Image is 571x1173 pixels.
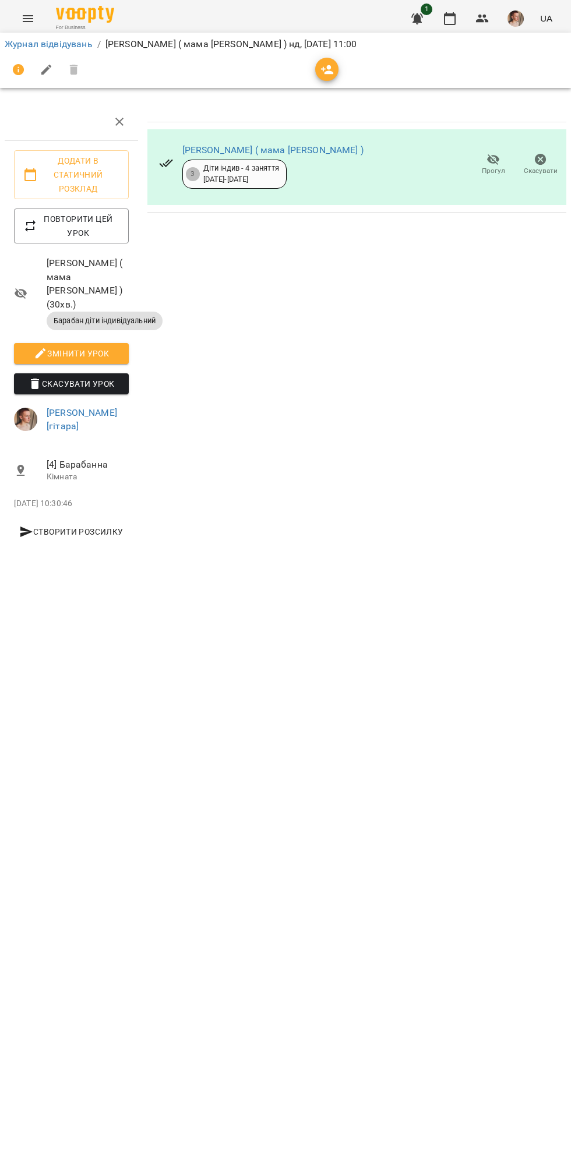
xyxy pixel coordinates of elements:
[470,149,517,181] button: Прогул
[105,37,357,51] p: [PERSON_NAME] ( мама [PERSON_NAME] ) нд, [DATE] 11:00
[56,24,114,31] span: For Business
[14,498,129,510] p: [DATE] 10:30:46
[203,163,279,185] div: Діти індив - 4 заняття [DATE] - [DATE]
[421,3,432,15] span: 1
[14,373,129,394] button: Скасувати Урок
[507,10,524,27] img: 17edbb4851ce2a096896b4682940a88a.jfif
[47,256,129,311] span: [PERSON_NAME] ( мама [PERSON_NAME] ) ( 30 хв. )
[19,525,124,539] span: Створити розсилку
[14,150,129,199] button: Додати в статичний розклад
[47,407,117,432] a: [PERSON_NAME] [гітара]
[56,6,114,23] img: Voopty Logo
[186,167,200,181] div: 3
[14,5,42,33] button: Menu
[5,37,566,51] nav: breadcrumb
[517,149,564,181] button: Скасувати
[14,521,129,542] button: Створити розсилку
[23,377,119,391] span: Скасувати Урок
[524,166,558,176] span: Скасувати
[23,347,119,361] span: Змінити урок
[540,12,552,24] span: UA
[182,144,364,156] a: [PERSON_NAME] ( мама [PERSON_NAME] )
[14,408,37,431] img: 17edbb4851ce2a096896b4682940a88a.jfif
[14,343,129,364] button: Змінити урок
[23,154,119,196] span: Додати в статичний розклад
[482,166,505,176] span: Прогул
[47,471,129,483] p: Кімната
[14,209,129,243] button: Повторити цей урок
[23,212,119,240] span: Повторити цей урок
[97,37,101,51] li: /
[47,316,163,326] span: Барабан діти індивідуальний
[535,8,557,29] button: UA
[47,458,129,472] span: [4] Барабанна
[5,38,93,50] a: Журнал відвідувань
